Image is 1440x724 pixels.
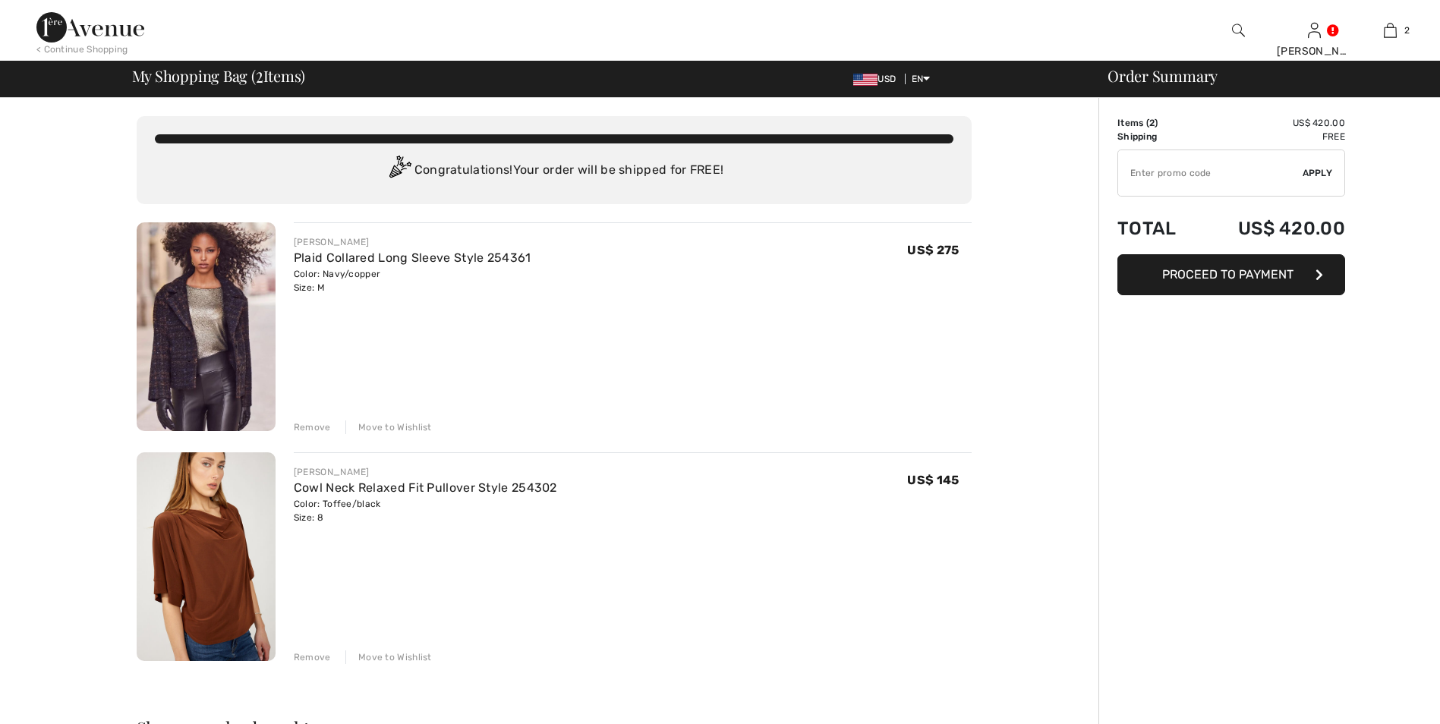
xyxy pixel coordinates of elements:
img: search the website [1232,21,1245,39]
td: Shipping [1117,130,1198,143]
img: My Info [1308,21,1321,39]
div: Order Summary [1089,68,1431,83]
div: < Continue Shopping [36,42,128,56]
a: 2 [1353,21,1427,39]
td: Free [1198,130,1345,143]
button: Proceed to Payment [1117,254,1345,295]
span: Apply [1303,166,1333,180]
img: Congratulation2.svg [384,156,414,186]
div: Remove [294,420,331,434]
img: My Bag [1384,21,1397,39]
img: Cowl Neck Relaxed Fit Pullover Style 254302 [137,452,276,661]
div: Color: Toffee/black Size: 8 [294,497,557,524]
span: 2 [1404,24,1410,37]
img: 1ère Avenue [36,12,144,42]
div: Move to Wishlist [345,420,432,434]
div: Congratulations! Your order will be shipped for FREE! [155,156,953,186]
td: Total [1117,203,1198,254]
span: 2 [1149,118,1155,128]
div: Remove [294,650,331,664]
div: [PERSON_NAME] [1277,43,1351,59]
img: US Dollar [853,74,878,86]
td: US$ 420.00 [1198,116,1345,130]
a: Plaid Collared Long Sleeve Style 254361 [294,250,531,265]
a: Sign In [1308,23,1321,37]
td: US$ 420.00 [1198,203,1345,254]
div: Move to Wishlist [345,650,432,664]
span: 2 [256,65,263,84]
span: US$ 145 [907,473,959,487]
div: [PERSON_NAME] [294,235,531,249]
span: USD [853,74,902,84]
a: Cowl Neck Relaxed Fit Pullover Style 254302 [294,480,557,495]
td: Items ( ) [1117,116,1198,130]
img: Plaid Collared Long Sleeve Style 254361 [137,222,276,431]
div: Color: Navy/copper Size: M [294,267,531,294]
input: Promo code [1118,150,1303,196]
span: Proceed to Payment [1162,267,1293,282]
span: My Shopping Bag ( Items) [132,68,306,83]
div: [PERSON_NAME] [294,465,557,479]
span: EN [912,74,931,84]
span: US$ 275 [907,243,959,257]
